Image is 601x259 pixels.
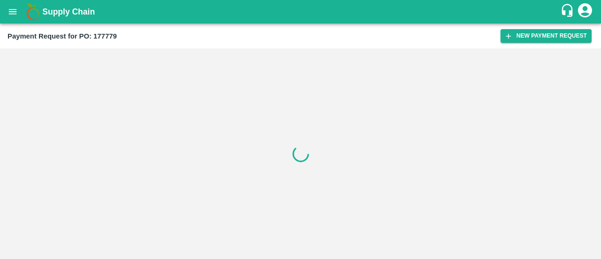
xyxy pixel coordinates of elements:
[577,2,593,22] div: account of current user
[560,3,577,20] div: customer-support
[8,32,117,40] b: Payment Request for PO: 177779
[23,2,42,21] img: logo
[42,7,95,16] b: Supply Chain
[2,1,23,23] button: open drawer
[501,29,592,43] button: New Payment Request
[42,5,560,18] a: Supply Chain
